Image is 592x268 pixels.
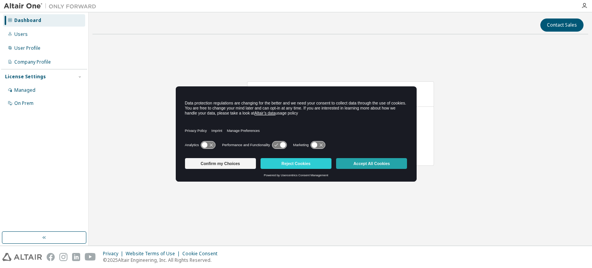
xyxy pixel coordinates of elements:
img: linkedin.svg [72,253,80,261]
img: Altair One [4,2,100,10]
div: Managed [14,87,35,93]
div: Dashboard [14,17,41,24]
div: Privacy [103,251,126,257]
span: AU Enterprise Suite [252,86,304,93]
div: Website Terms of Use [126,251,182,257]
button: Contact Sales [540,19,584,32]
img: youtube.svg [85,253,96,261]
div: User Profile [14,45,40,51]
div: Users [14,31,28,37]
img: facebook.svg [47,253,55,261]
div: Cookie Consent [182,251,222,257]
div: License Settings [5,74,46,80]
div: Company Profile [14,59,51,65]
img: instagram.svg [59,253,67,261]
div: On Prem [14,100,34,106]
p: © 2025 Altair Engineering, Inc. All Rights Reserved. [103,257,222,263]
img: altair_logo.svg [2,253,42,261]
